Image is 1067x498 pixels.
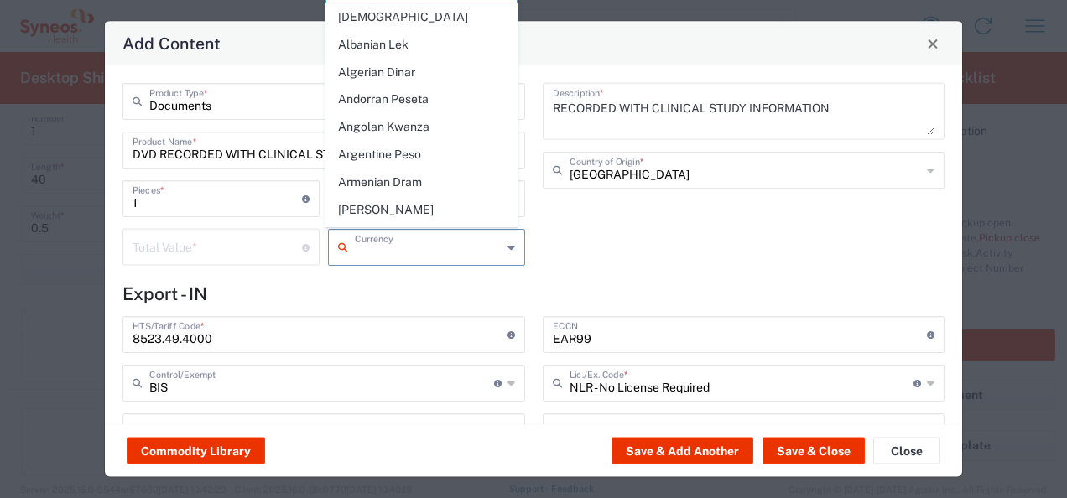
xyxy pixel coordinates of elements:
button: Save & Add Another [612,438,753,464]
span: Armenian Dram [326,169,517,195]
span: Argentine Peso [326,142,517,168]
span: Albanian Lek [326,32,517,58]
h4: Export - IN [122,283,945,304]
button: Close [921,32,945,55]
span: Algerian Dinar [326,60,517,86]
button: Close [873,438,940,464]
span: [DEMOGRAPHIC_DATA] [326,4,517,30]
h4: Add Content [122,31,221,55]
button: Commodity Library [127,438,265,464]
span: Australian Dollar [326,224,517,250]
span: Angolan Kwanza [326,114,517,140]
button: Save & Close [763,438,865,464]
span: Andorran Peseta [326,86,517,112]
span: [PERSON_NAME] [326,197,517,223]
